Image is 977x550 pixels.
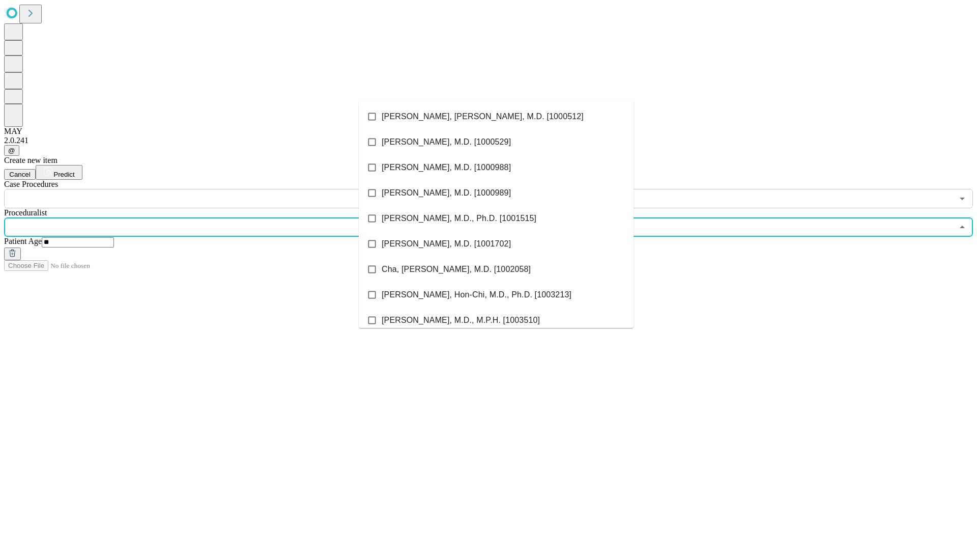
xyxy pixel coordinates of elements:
[8,147,15,154] span: @
[382,238,511,250] span: [PERSON_NAME], M.D. [1001702]
[53,171,74,178] span: Predict
[4,169,36,180] button: Cancel
[4,180,58,188] span: Scheduled Procedure
[382,263,531,276] span: Cha, [PERSON_NAME], M.D. [1002058]
[4,127,973,136] div: MAY
[4,237,42,245] span: Patient Age
[36,165,82,180] button: Predict
[382,289,571,301] span: [PERSON_NAME], Hon-Chi, M.D., Ph.D. [1003213]
[955,220,969,234] button: Close
[382,136,511,148] span: [PERSON_NAME], M.D. [1000529]
[382,111,584,123] span: [PERSON_NAME], [PERSON_NAME], M.D. [1000512]
[4,156,58,164] span: Create new item
[382,161,511,174] span: [PERSON_NAME], M.D. [1000988]
[4,208,47,217] span: Proceduralist
[4,136,973,145] div: 2.0.241
[382,314,540,326] span: [PERSON_NAME], M.D., M.P.H. [1003510]
[4,145,19,156] button: @
[955,191,969,206] button: Open
[9,171,31,178] span: Cancel
[382,212,536,225] span: [PERSON_NAME], M.D., Ph.D. [1001515]
[382,187,511,199] span: [PERSON_NAME], M.D. [1000989]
